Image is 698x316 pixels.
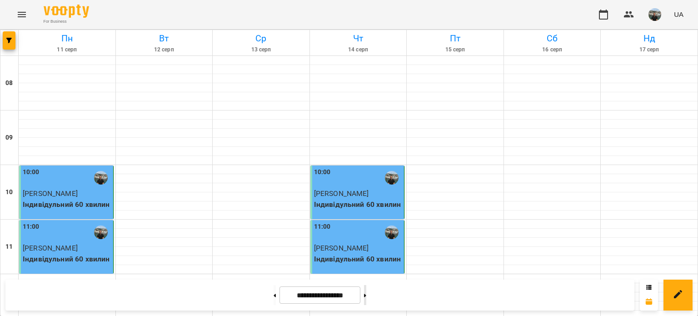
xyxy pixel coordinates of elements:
span: [PERSON_NAME] [23,189,78,198]
label: 11:00 [314,222,331,232]
h6: 14 серп [311,45,405,54]
img: Юрій [94,171,108,185]
h6: 11 [5,242,13,252]
img: 7b440ff8524f0c30b8732fa3236a74b2.jpg [648,8,661,21]
label: 10:00 [314,167,331,177]
h6: Пт [408,31,502,45]
img: Юрій [385,226,399,239]
label: 11:00 [23,222,40,232]
span: [PERSON_NAME] [23,244,78,252]
h6: 16 серп [505,45,599,54]
h6: Нд [602,31,696,45]
button: Menu [11,4,33,25]
img: Юрій [385,171,399,185]
h6: Чт [311,31,405,45]
h6: 12 серп [117,45,211,54]
h6: Пн [20,31,114,45]
span: For Business [44,19,89,25]
p: Індивідульний 60 хвилин [314,254,403,265]
h6: Ср [214,31,308,45]
h6: 15 серп [408,45,502,54]
h6: 11 серп [20,45,114,54]
img: Voopty Logo [44,5,89,18]
h6: 10 [5,187,13,197]
h6: Вт [117,31,211,45]
span: UA [674,10,683,19]
h6: 09 [5,133,13,143]
p: Індивідульний 60 хвилин [314,199,403,210]
h6: 08 [5,78,13,88]
button: UA [670,6,687,23]
label: 10:00 [23,167,40,177]
span: [PERSON_NAME] [314,189,369,198]
p: Індивідульний 60 хвилин [23,254,111,265]
h6: 13 серп [214,45,308,54]
p: Індивідульний 60 хвилин [23,199,111,210]
img: Юрій [94,226,108,239]
h6: 17 серп [602,45,696,54]
h6: Сб [505,31,599,45]
span: [PERSON_NAME] [314,244,369,252]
